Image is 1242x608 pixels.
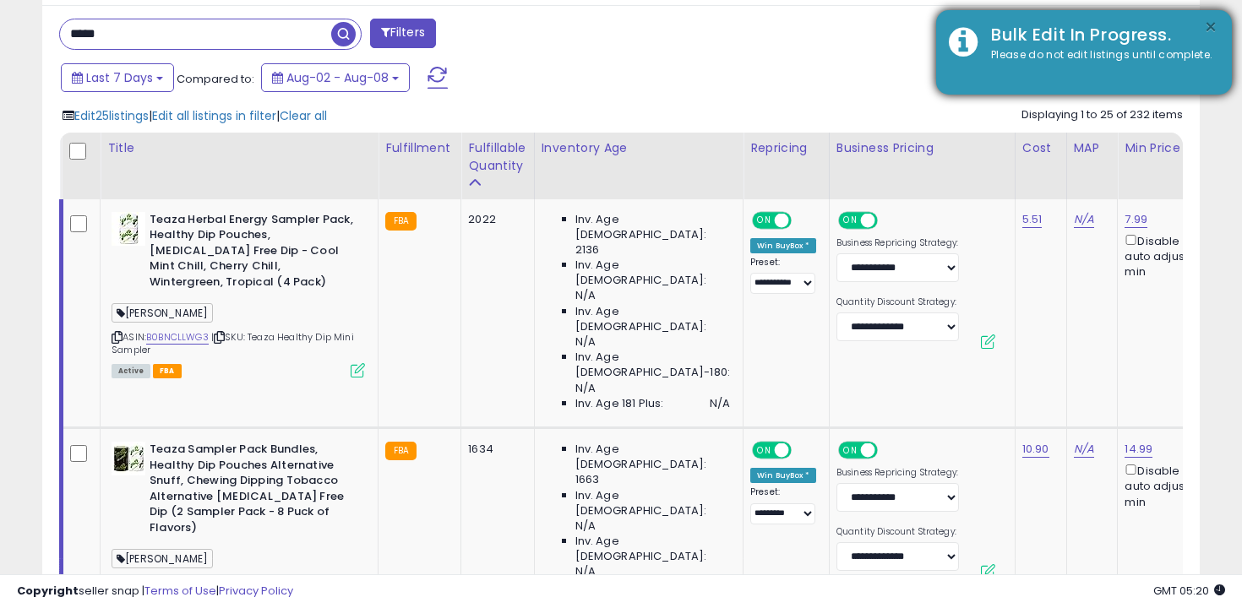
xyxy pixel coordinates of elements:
[575,288,596,303] span: N/A
[150,442,355,540] b: Teaza Sampler Pack Bundles, Healthy Dip Pouches Alternative Snuff, Chewing Dipping Tobacco Altern...
[875,213,902,227] span: OFF
[61,63,174,92] button: Last 7 Days
[836,467,959,479] label: Business Repricing Strategy:
[112,303,213,323] span: [PERSON_NAME]
[261,63,410,92] button: Aug-02 - Aug-08
[575,304,730,334] span: Inv. Age [DEMOGRAPHIC_DATA]:
[875,443,902,458] span: OFF
[1153,583,1225,599] span: 2025-08-16 05:20 GMT
[112,330,354,356] span: | SKU: Teaza Healthy Dip Mini Sampler
[112,549,213,568] span: [PERSON_NAME]
[575,534,730,564] span: Inv. Age [DEMOGRAPHIC_DATA]:
[74,107,149,124] span: Edit 25 listings
[1021,107,1183,123] div: Displaying 1 to 25 of 232 items
[575,442,730,472] span: Inv. Age [DEMOGRAPHIC_DATA]:
[750,468,816,483] div: Win BuyBox *
[1022,139,1060,157] div: Cost
[978,47,1219,63] div: Please do not edit listings until complete.
[1125,441,1152,458] a: 14.99
[219,583,293,599] a: Privacy Policy
[1125,139,1212,157] div: Min Price
[575,258,730,288] span: Inv. Age [DEMOGRAPHIC_DATA]:
[789,213,816,227] span: OFF
[575,334,596,350] span: N/A
[112,212,145,246] img: 41-BhNOLSAL._SL40_.jpg
[840,443,861,458] span: ON
[754,443,775,458] span: ON
[575,472,600,487] span: 1663
[836,139,1008,157] div: Business Pricing
[1125,211,1147,228] a: 7.99
[575,212,730,242] span: Inv. Age [DEMOGRAPHIC_DATA]:
[750,139,822,157] div: Repricing
[370,19,436,48] button: Filters
[1074,441,1094,458] a: N/A
[575,518,596,534] span: N/A
[112,364,150,378] span: All listings currently available for purchase on Amazon
[468,139,526,175] div: Fulfillable Quantity
[542,139,736,157] div: Inventory Age
[750,238,816,253] div: Win BuyBox *
[112,212,365,377] div: ASIN:
[152,107,276,124] span: Edit all listings in filter
[63,107,327,124] div: | |
[1074,211,1094,228] a: N/A
[789,443,816,458] span: OFF
[280,107,327,124] span: Clear all
[286,69,389,86] span: Aug-02 - Aug-08
[153,364,182,378] span: FBA
[575,488,730,518] span: Inv. Age [DEMOGRAPHIC_DATA]:
[1074,139,1111,157] div: MAP
[836,296,959,308] label: Quantity Discount Strategy:
[710,396,730,411] span: N/A
[836,237,959,249] label: Business Repricing Strategy:
[86,69,153,86] span: Last 7 Days
[112,442,145,475] img: 51aBimBx-LL._SL40_.jpg
[1022,211,1043,228] a: 5.51
[575,396,664,411] span: Inv. Age 181 Plus:
[385,139,454,157] div: Fulfillment
[754,213,775,227] span: ON
[150,212,355,295] b: Teaza Herbal Energy Sampler Pack, Healthy Dip Pouches, [MEDICAL_DATA] Free Dip - Cool Mint Chill,...
[1204,17,1217,38] button: ×
[1022,441,1049,458] a: 10.90
[978,23,1219,47] div: Bulk Edit In Progress.
[575,350,730,380] span: Inv. Age [DEMOGRAPHIC_DATA]-180:
[575,242,600,258] span: 2136
[840,213,861,227] span: ON
[836,526,959,538] label: Quantity Discount Strategy:
[468,442,520,457] div: 1634
[17,584,293,600] div: seller snap | |
[468,212,520,227] div: 2022
[144,583,216,599] a: Terms of Use
[177,71,254,87] span: Compared to:
[750,486,816,524] div: Preset:
[1125,231,1206,280] div: Disable auto adjust min
[750,257,816,295] div: Preset:
[146,330,209,345] a: B0BNCLLWG3
[1125,461,1206,510] div: Disable auto adjust min
[385,442,417,460] small: FBA
[107,139,371,157] div: Title
[575,381,596,396] span: N/A
[385,212,417,231] small: FBA
[17,583,79,599] strong: Copyright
